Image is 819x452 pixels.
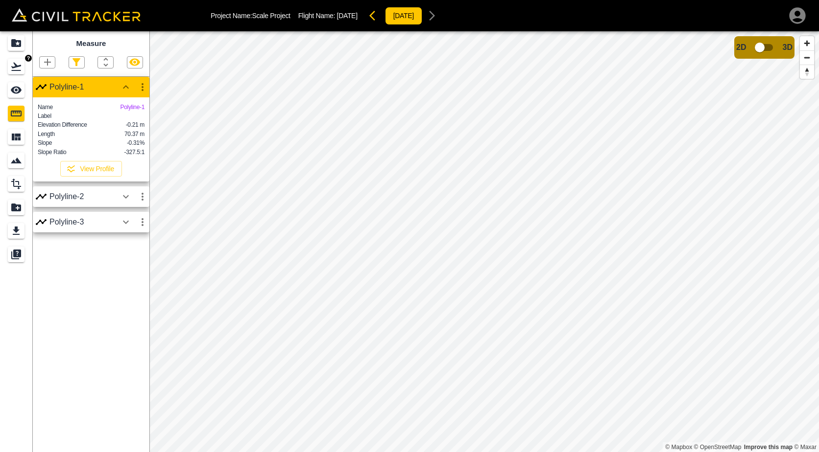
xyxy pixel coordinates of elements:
[665,444,692,451] a: Mapbox
[385,7,422,25] button: [DATE]
[800,50,814,65] button: Zoom out
[298,12,358,20] p: Flight Name:
[736,43,746,52] span: 2D
[744,444,793,451] a: Map feedback
[12,8,141,22] img: Civil Tracker
[211,12,290,20] p: Project Name: Scale Project
[800,65,814,79] button: Reset bearing to north
[337,12,358,20] span: [DATE]
[694,444,742,451] a: OpenStreetMap
[149,31,819,452] canvas: Map
[783,43,793,52] span: 3D
[794,444,817,451] a: Maxar
[800,36,814,50] button: Zoom in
